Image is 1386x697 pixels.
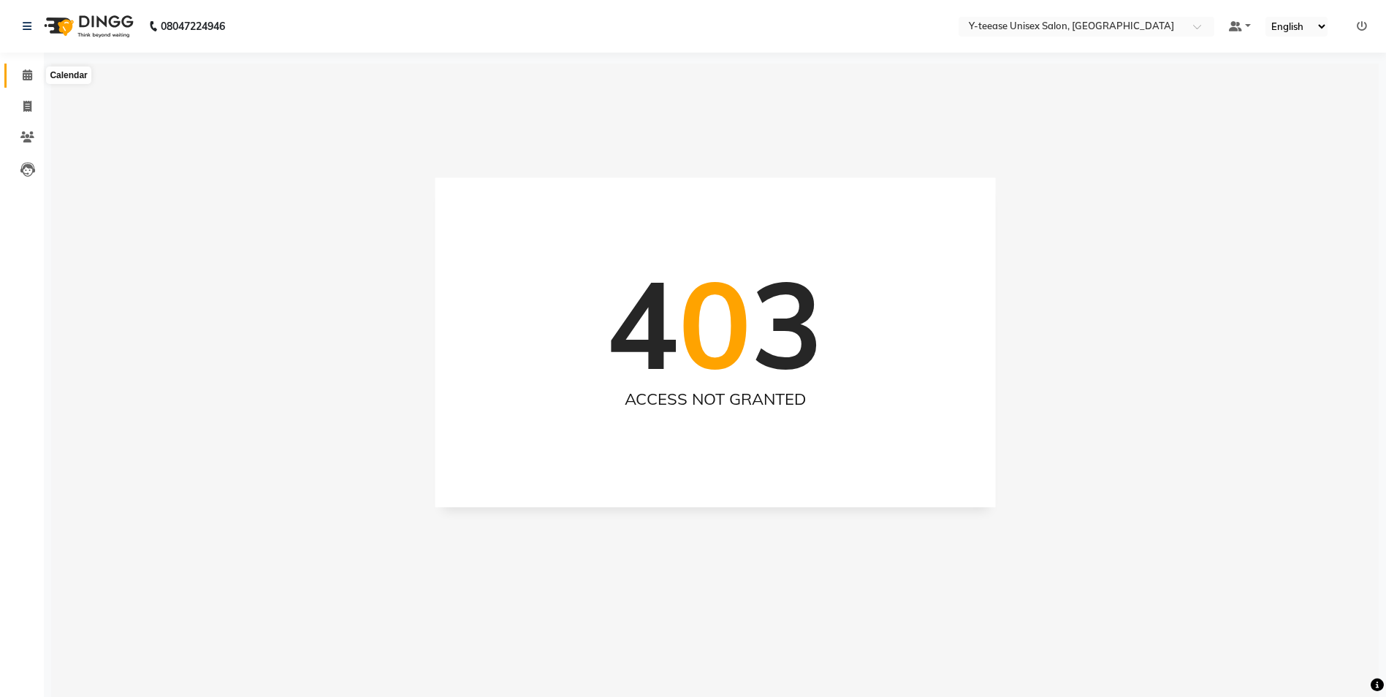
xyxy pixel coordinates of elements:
[46,66,91,84] div: Calendar
[679,248,751,399] span: 0
[606,251,823,396] h1: 4 3
[161,6,225,47] b: 08047224946
[464,389,966,408] h2: ACCESS NOT GRANTED
[37,6,137,47] img: logo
